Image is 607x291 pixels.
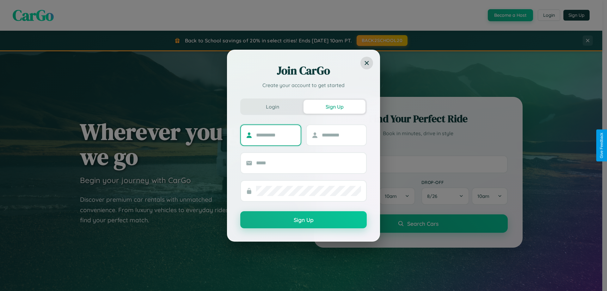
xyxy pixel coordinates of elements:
[303,100,365,114] button: Sign Up
[599,133,604,158] div: Give Feedback
[240,63,367,78] h2: Join CarGo
[240,211,367,228] button: Sign Up
[240,81,367,89] p: Create your account to get started
[242,100,303,114] button: Login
